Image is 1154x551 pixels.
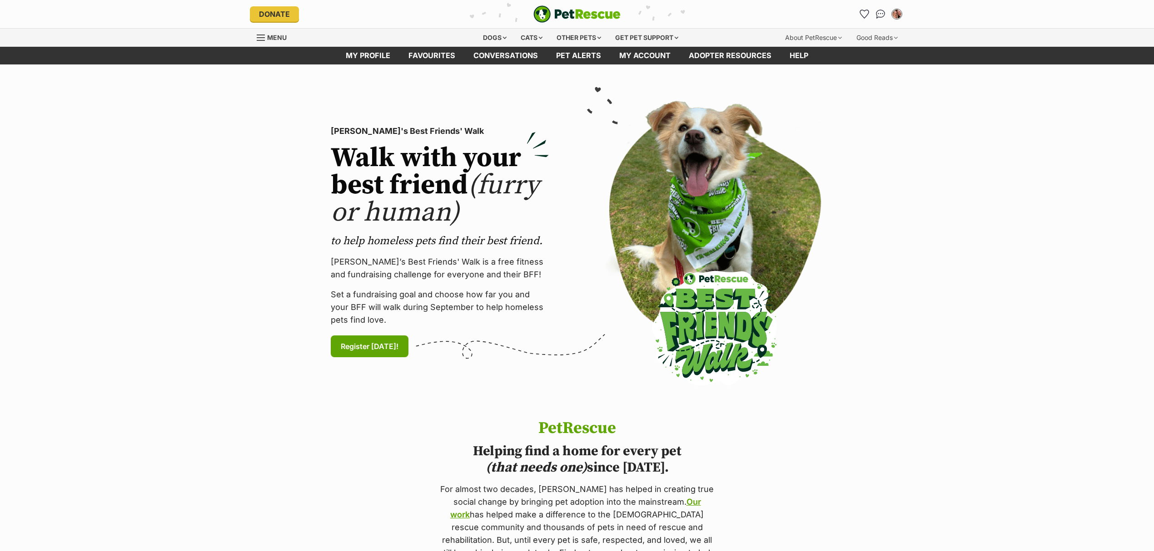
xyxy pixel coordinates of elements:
[331,168,539,230] span: (furry or human)
[857,7,904,21] ul: Account quick links
[890,7,904,21] button: My account
[533,5,621,23] img: logo-e224e6f780fb5917bec1dbf3a21bbac754714ae5b6737aabdf751b685950b380.svg
[331,234,549,248] p: to help homeless pets find their best friend.
[609,29,685,47] div: Get pet support
[341,341,398,352] span: Register [DATE]!
[857,7,871,21] a: Favourites
[267,34,287,41] span: Menu
[486,459,587,476] i: (that needs one)
[514,29,549,47] div: Cats
[331,256,549,281] p: [PERSON_NAME]’s Best Friends' Walk is a free fitness and fundraising challenge for everyone and t...
[680,47,781,64] a: Adopter resources
[399,47,464,64] a: Favourites
[250,6,299,22] a: Donate
[331,335,408,357] a: Register [DATE]!
[257,29,293,45] a: Menu
[533,5,621,23] a: PetRescue
[331,125,549,138] p: [PERSON_NAME]'s Best Friends' Walk
[464,47,547,64] a: conversations
[892,10,901,19] img: Jacqueline MANN profile pic
[781,47,817,64] a: Help
[477,29,513,47] div: Dogs
[337,47,399,64] a: My profile
[779,29,848,47] div: About PetRescue
[547,47,610,64] a: Pet alerts
[550,29,607,47] div: Other pets
[876,10,885,19] img: chat-41dd97257d64d25036548639549fe6c8038ab92f7586957e7f3b1b290dea8141.svg
[610,47,680,64] a: My account
[331,288,549,326] p: Set a fundraising goal and choose how far you and your BFF will walk during September to help hom...
[873,7,888,21] a: Conversations
[850,29,904,47] div: Good Reads
[331,145,549,226] h2: Walk with your best friend
[437,443,717,476] h2: Helping find a home for every pet since [DATE].
[437,419,717,438] h1: PetRescue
